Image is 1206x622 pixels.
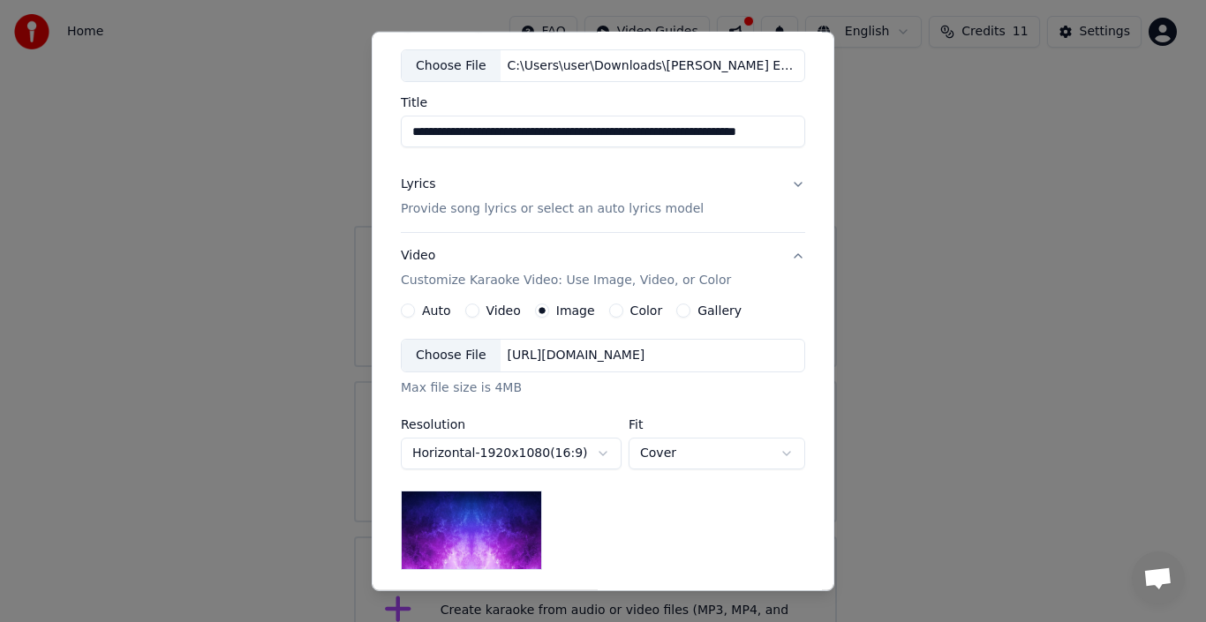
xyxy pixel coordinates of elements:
[501,347,652,364] div: [URL][DOMAIN_NAME]
[629,418,805,431] label: Fit
[630,304,663,317] label: Color
[501,56,801,74] div: C:\Users\user\Downloads\[PERSON_NAME] El Shoq _ 2025 - فضل شاكر - صحاك الشوق [ZSyabUL9_cc].mp3
[556,304,595,317] label: Image
[486,304,521,317] label: Video
[401,247,731,289] div: Video
[422,304,451,317] label: Auto
[401,200,704,218] p: Provide song lyrics or select an auto lyrics model
[401,176,435,193] div: Lyrics
[401,233,805,304] button: VideoCustomize Karaoke Video: Use Image, Video, or Color
[402,49,501,81] div: Choose File
[401,379,805,397] div: Max file size is 4MB
[401,96,805,109] label: Title
[401,272,731,289] p: Customize Karaoke Video: Use Image, Video, or Color
[697,304,742,317] label: Gallery
[401,161,805,232] button: LyricsProvide song lyrics or select an auto lyrics model
[401,418,622,431] label: Resolution
[402,340,501,371] div: Choose File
